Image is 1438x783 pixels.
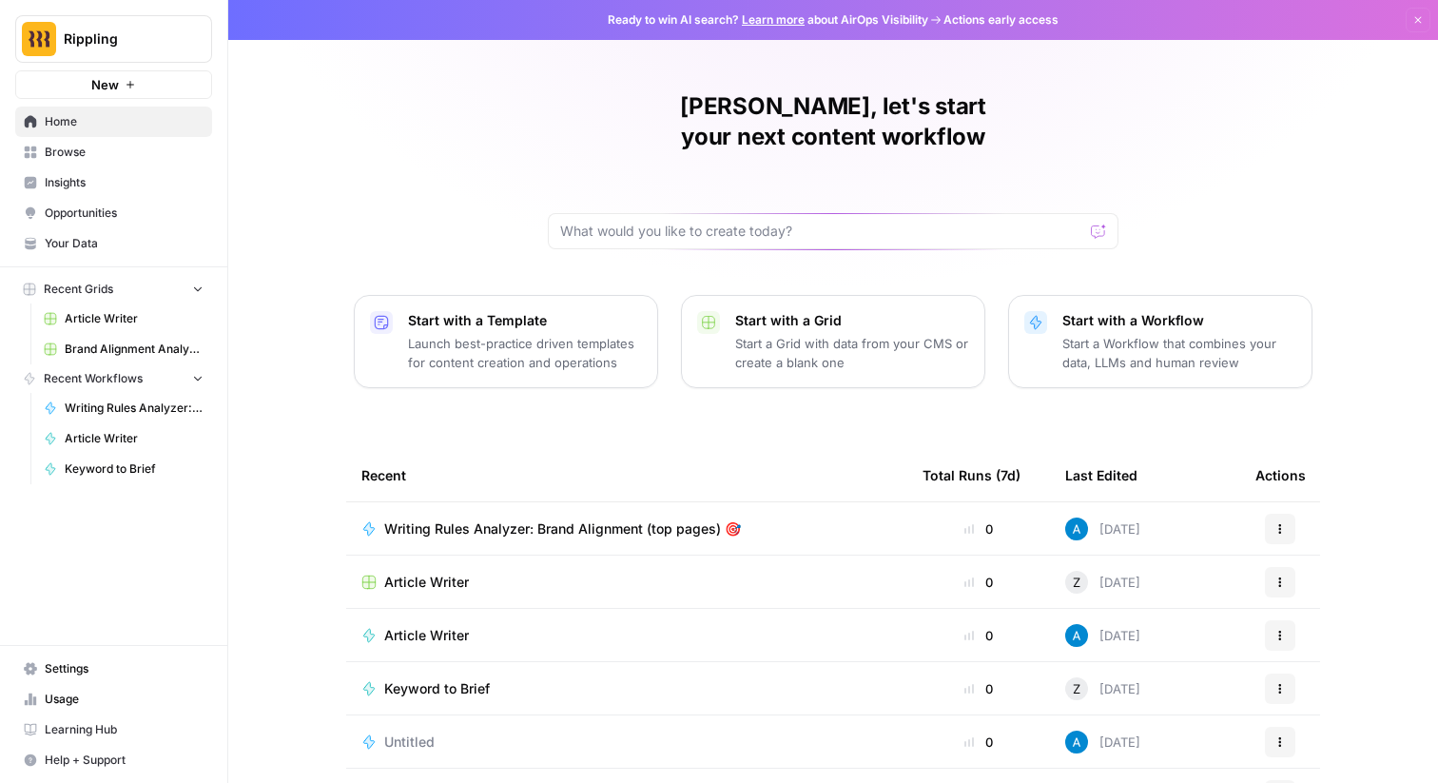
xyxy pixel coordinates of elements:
[15,137,212,167] a: Browse
[35,423,212,454] a: Article Writer
[923,573,1035,592] div: 0
[923,626,1035,645] div: 0
[15,70,212,99] button: New
[361,519,892,538] a: Writing Rules Analyzer: Brand Alignment (top pages) 🎯
[65,430,204,447] span: Article Writer
[15,167,212,198] a: Insights
[923,449,1020,501] div: Total Runs (7d)
[361,573,892,592] a: Article Writer
[1065,624,1140,647] div: [DATE]
[44,370,143,387] span: Recent Workflows
[35,454,212,484] a: Keyword to Brief
[45,174,204,191] span: Insights
[44,281,113,298] span: Recent Grids
[560,222,1083,241] input: What would you like to create today?
[735,334,969,372] p: Start a Grid with data from your CMS or create a blank one
[45,721,204,738] span: Learning Hub
[923,519,1035,538] div: 0
[923,733,1035,752] div: 0
[1073,679,1080,698] span: Z
[361,626,892,645] a: Article Writer
[384,626,469,645] span: Article Writer
[1062,334,1296,372] p: Start a Workflow that combines your data, LLMs and human review
[45,691,204,708] span: Usage
[923,679,1035,698] div: 0
[608,11,928,29] span: Ready to win AI search? about AirOps Visibility
[15,714,212,745] a: Learning Hub
[1065,731,1088,754] img: o3cqybgnmipr355j8nz4zpq1mc6x
[361,679,892,698] a: Keyword to Brief
[1065,449,1137,501] div: Last Edited
[15,275,212,303] button: Recent Grids
[361,449,892,501] div: Recent
[735,311,969,330] p: Start with a Grid
[45,752,204,769] span: Help + Support
[15,684,212,714] a: Usage
[1065,518,1088,540] img: o3cqybgnmipr355j8nz4zpq1mc6x
[15,228,212,259] a: Your Data
[35,303,212,334] a: Article Writer
[65,310,204,327] span: Article Writer
[64,29,179,49] span: Rippling
[22,22,56,56] img: Rippling Logo
[45,144,204,161] span: Browse
[1255,449,1306,501] div: Actions
[1065,677,1140,700] div: [DATE]
[15,15,212,63] button: Workspace: Rippling
[361,733,892,752] a: Untitled
[65,341,204,358] span: Brand Alignment Analyzer
[15,107,212,137] a: Home
[35,393,212,423] a: Writing Rules Analyzer: Brand Alignment (top pages) 🎯
[45,113,204,130] span: Home
[1062,311,1296,330] p: Start with a Workflow
[1065,731,1140,754] div: [DATE]
[408,311,642,330] p: Start with a Template
[1065,518,1140,540] div: [DATE]
[45,660,204,677] span: Settings
[1073,573,1080,592] span: Z
[1008,295,1312,388] button: Start with a WorkflowStart a Workflow that combines your data, LLMs and human review
[408,334,642,372] p: Launch best-practice driven templates for content creation and operations
[742,12,805,27] a: Learn more
[384,679,490,698] span: Keyword to Brief
[65,460,204,478] span: Keyword to Brief
[15,745,212,775] button: Help + Support
[681,295,985,388] button: Start with a GridStart a Grid with data from your CMS or create a blank one
[384,733,435,752] span: Untitled
[15,364,212,393] button: Recent Workflows
[91,75,119,94] span: New
[943,11,1059,29] span: Actions early access
[15,198,212,228] a: Opportunities
[548,91,1118,152] h1: [PERSON_NAME], let's start your next content workflow
[15,654,212,684] a: Settings
[35,334,212,364] a: Brand Alignment Analyzer
[1065,571,1140,594] div: [DATE]
[384,519,741,538] span: Writing Rules Analyzer: Brand Alignment (top pages) 🎯
[354,295,658,388] button: Start with a TemplateLaunch best-practice driven templates for content creation and operations
[65,400,204,417] span: Writing Rules Analyzer: Brand Alignment (top pages) 🎯
[45,235,204,252] span: Your Data
[1065,624,1088,647] img: o3cqybgnmipr355j8nz4zpq1mc6x
[384,573,469,592] span: Article Writer
[45,205,204,222] span: Opportunities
